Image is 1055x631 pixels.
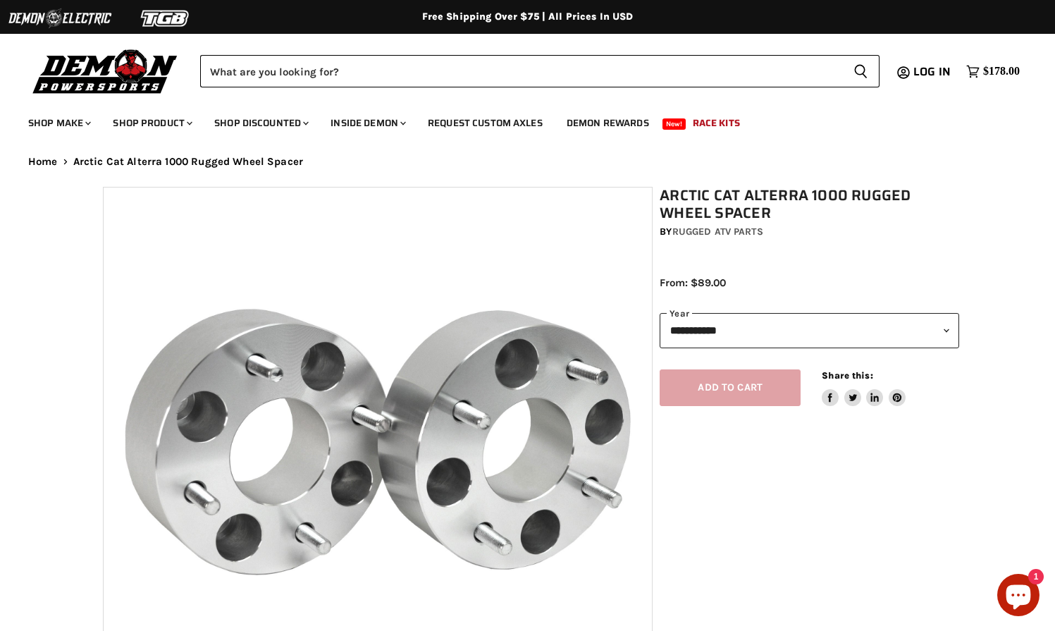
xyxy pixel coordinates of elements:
[682,109,751,137] a: Race Kits
[417,109,553,137] a: Request Custom Axles
[7,5,113,32] img: Demon Electric Logo 2
[842,55,880,87] button: Search
[672,226,763,238] a: Rugged ATV Parts
[660,224,959,240] div: by
[113,5,218,32] img: TGB Logo 2
[660,187,959,222] h1: Arctic Cat Alterra 1000 Rugged Wheel Spacer
[28,46,183,96] img: Demon Powersports
[28,156,58,168] a: Home
[73,156,303,168] span: Arctic Cat Alterra 1000 Rugged Wheel Spacer
[822,369,906,407] aside: Share this:
[907,66,959,78] a: Log in
[993,574,1044,620] inbox-online-store-chat: Shopify online store chat
[200,55,842,87] input: Search
[913,63,951,80] span: Log in
[822,370,872,381] span: Share this:
[556,109,660,137] a: Demon Rewards
[959,61,1027,82] a: $178.00
[660,276,726,289] span: From: $89.00
[320,109,414,137] a: Inside Demon
[983,65,1020,78] span: $178.00
[18,103,1016,137] ul: Main menu
[102,109,201,137] a: Shop Product
[18,109,99,137] a: Shop Make
[662,118,686,130] span: New!
[200,55,880,87] form: Product
[660,313,959,348] select: year
[204,109,317,137] a: Shop Discounted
